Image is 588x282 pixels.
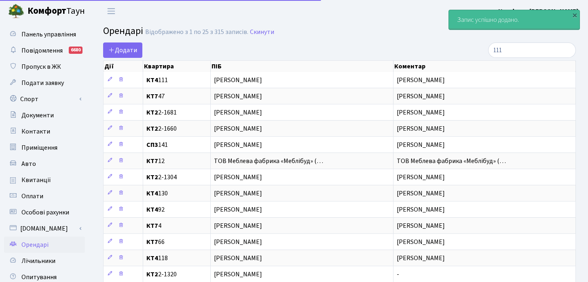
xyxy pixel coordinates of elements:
span: [PERSON_NAME] [397,237,445,246]
b: КТ7 [146,92,158,101]
span: Особові рахунки [21,208,69,217]
span: [PERSON_NAME] [214,174,389,180]
span: 111 [146,77,207,83]
span: [PERSON_NAME] [214,271,389,278]
b: КТ4 [146,205,158,214]
span: 2-1320 [146,271,207,278]
span: [PERSON_NAME] [397,92,445,101]
span: ТОВ Меблева фабрика «Меблібуд» (… [214,158,389,164]
a: [DOMAIN_NAME] [4,221,85,237]
a: Спорт [4,91,85,107]
span: [PERSON_NAME] [214,109,389,116]
b: КТ7 [146,221,158,230]
span: [PERSON_NAME] [397,205,445,214]
th: Коментар [393,61,576,72]
b: КТ2 [146,124,158,133]
th: Дії [104,61,143,72]
b: СП3 [146,140,158,149]
a: Панель управління [4,26,85,42]
span: 2-1304 [146,174,207,180]
b: КТ7 [146,237,158,246]
b: КТ2 [146,108,158,117]
a: Приміщення [4,140,85,156]
span: 4 [146,223,207,229]
span: Лічильники [21,257,55,265]
span: [PERSON_NAME] [214,93,389,100]
div: × [571,11,579,19]
span: Квитанції [21,176,51,184]
th: Квартира [143,61,211,72]
span: [PERSON_NAME] [214,125,389,132]
a: Лічильники [4,253,85,269]
span: - [397,270,399,279]
span: [PERSON_NAME] [397,254,445,263]
a: Особові рахунки [4,204,85,221]
span: [PERSON_NAME] [214,206,389,213]
input: Пошук... [488,42,576,58]
span: Приміщення [21,143,57,152]
b: КТ4 [146,254,158,263]
span: Орендарі [103,24,143,38]
span: [PERSON_NAME] [397,140,445,149]
div: Відображено з 1 по 25 з 315 записів. [145,28,248,36]
span: [PERSON_NAME] [214,239,389,245]
span: [PERSON_NAME] [214,77,389,83]
span: Пропуск в ЖК [21,62,61,71]
a: Контакти [4,123,85,140]
span: [PERSON_NAME] [214,142,389,148]
span: ТОВ Меблева фабрика «Меблібуд» (… [397,157,506,165]
a: Пропуск в ЖК [4,59,85,75]
a: Орендарі [4,237,85,253]
a: Авто [4,156,85,172]
b: КТ7 [146,157,158,165]
a: Комфорт-[PERSON_NAME] [498,6,578,16]
div: Запис успішно додано. [449,10,580,30]
div: 6680 [69,47,82,54]
span: [PERSON_NAME] [397,221,445,230]
img: logo.png [8,3,24,19]
span: [PERSON_NAME] [397,173,445,182]
b: КТ4 [146,76,158,85]
span: [PERSON_NAME] [397,124,445,133]
b: КТ2 [146,173,158,182]
span: 66 [146,239,207,245]
b: Комфорт-[PERSON_NAME] [498,7,578,16]
span: Оплати [21,192,43,201]
span: 92 [146,206,207,213]
span: Опитування [21,273,57,282]
a: Подати заявку [4,75,85,91]
span: Документи [21,111,54,120]
span: 47 [146,93,207,100]
span: [PERSON_NAME] [214,190,389,197]
b: КТ4 [146,189,158,198]
span: Панель управління [21,30,76,39]
span: [PERSON_NAME] [397,108,445,117]
span: 130 [146,190,207,197]
span: Повідомлення [21,46,63,55]
b: КТ2 [146,270,158,279]
span: [PERSON_NAME] [397,189,445,198]
a: Оплати [4,188,85,204]
span: 2-1660 [146,125,207,132]
span: [PERSON_NAME] [397,76,445,85]
span: 141 [146,142,207,148]
a: Повідомлення6680 [4,42,85,59]
span: 2-1681 [146,109,207,116]
span: [PERSON_NAME] [214,255,389,261]
a: Квитанції [4,172,85,188]
a: Скинути [250,28,274,36]
span: Додати [108,46,137,55]
span: Орендарі [21,240,49,249]
span: Контакти [21,127,50,136]
a: Додати [103,42,142,58]
a: Документи [4,107,85,123]
th: ПІБ [211,61,393,72]
span: Таун [27,4,85,18]
span: 12 [146,158,207,164]
span: Авто [21,159,36,168]
span: [PERSON_NAME] [214,223,389,229]
span: 118 [146,255,207,261]
span: Подати заявку [21,78,64,87]
button: Переключити навігацію [101,4,121,18]
b: Комфорт [27,4,66,17]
